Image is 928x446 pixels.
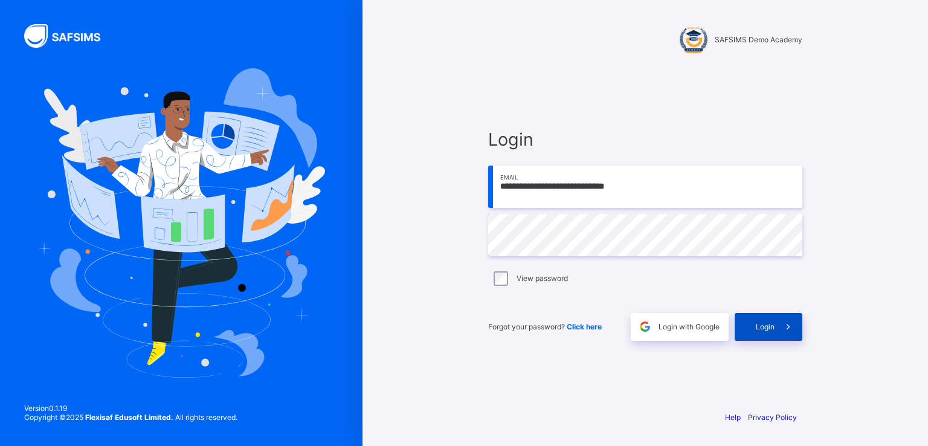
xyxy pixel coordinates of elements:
img: Hero Image [37,68,325,378]
span: Login [756,322,775,331]
span: Login with Google [659,322,720,331]
span: Copyright © 2025 All rights reserved. [24,413,237,422]
img: SAFSIMS Logo [24,24,115,48]
span: SAFSIMS Demo Academy [715,35,802,44]
span: Version 0.1.19 [24,404,237,413]
span: Forgot your password? [488,322,602,331]
strong: Flexisaf Edusoft Limited. [85,413,173,422]
a: Help [725,413,741,422]
a: Click here [567,322,602,331]
span: Login [488,129,802,150]
label: View password [517,274,568,283]
a: Privacy Policy [748,413,797,422]
img: google.396cfc9801f0270233282035f929180a.svg [638,320,652,334]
